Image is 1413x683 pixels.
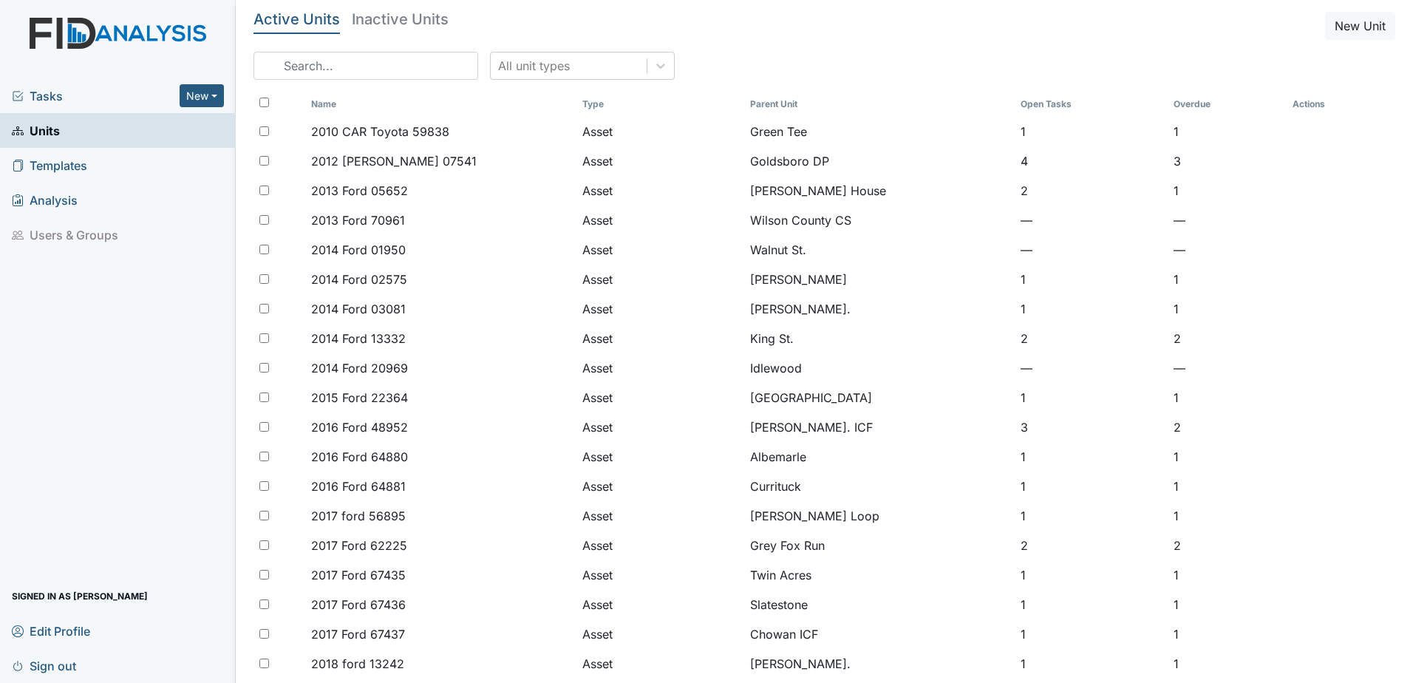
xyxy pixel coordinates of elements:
[311,655,404,673] span: 2018 ford 13242
[311,537,407,554] span: 2017 Ford 62225
[1168,619,1287,649] td: 1
[744,176,1015,205] td: [PERSON_NAME] House
[1015,146,1168,176] td: 4
[1293,625,1304,643] a: Edit
[1325,12,1395,40] button: New Unit
[1293,507,1304,525] a: Edit
[1168,412,1287,442] td: 2
[1168,265,1287,294] td: 1
[253,52,478,80] input: Search...
[1293,478,1304,495] a: Edit
[576,501,744,531] td: Asset
[1168,590,1287,619] td: 1
[744,205,1015,235] td: Wilson County CS
[352,12,449,27] h5: Inactive Units
[576,265,744,294] td: Asset
[1168,117,1287,146] td: 1
[311,359,408,377] span: 2014 Ford 20969
[1015,205,1168,235] td: —
[1168,560,1287,590] td: 1
[744,265,1015,294] td: [PERSON_NAME]
[498,57,570,75] div: All unit types
[311,123,449,140] span: 2010 CAR Toyota 59838
[1015,265,1168,294] td: 1
[311,596,406,614] span: 2017 Ford 67436
[311,182,408,200] span: 2013 Ford 05652
[576,649,744,679] td: Asset
[1168,472,1287,501] td: 1
[1015,472,1168,501] td: 1
[311,448,408,466] span: 2016 Ford 64880
[1293,123,1304,140] a: Edit
[311,478,406,495] span: 2016 Ford 64881
[744,235,1015,265] td: Walnut St.
[12,619,90,642] span: Edit Profile
[1293,359,1304,377] a: Edit
[12,188,78,211] span: Analysis
[12,154,87,177] span: Templates
[1168,176,1287,205] td: 1
[1015,649,1168,679] td: 1
[744,324,1015,353] td: King St.
[1293,182,1304,200] a: Edit
[180,84,224,107] button: New
[744,619,1015,649] td: Chowan ICF
[744,531,1015,560] td: Grey Fox Run
[311,241,406,259] span: 2014 Ford 01950
[1015,117,1168,146] td: 1
[311,507,406,525] span: 2017 ford 56895
[1293,211,1304,229] a: Edit
[1015,560,1168,590] td: 1
[259,98,269,107] input: Toggle All Rows Selected
[576,146,744,176] td: Asset
[1293,537,1304,554] a: Edit
[744,442,1015,472] td: Albemarle
[1168,146,1287,176] td: 3
[311,152,477,170] span: 2012 [PERSON_NAME] 07541
[576,531,744,560] td: Asset
[1015,442,1168,472] td: 1
[744,472,1015,501] td: Currituck
[744,146,1015,176] td: Goldsboro DP
[1015,235,1168,265] td: —
[576,176,744,205] td: Asset
[1015,590,1168,619] td: 1
[305,92,576,117] th: Toggle SortBy
[576,294,744,324] td: Asset
[576,442,744,472] td: Asset
[12,119,60,142] span: Units
[1287,92,1361,117] th: Actions
[744,294,1015,324] td: [PERSON_NAME].
[1015,412,1168,442] td: 3
[576,117,744,146] td: Asset
[744,383,1015,412] td: [GEOGRAPHIC_DATA]
[576,353,744,383] td: Asset
[744,353,1015,383] td: Idlewood
[1293,418,1304,436] a: Edit
[12,654,76,677] span: Sign out
[1168,294,1287,324] td: 1
[1293,300,1304,318] a: Edit
[311,566,406,584] span: 2017 Ford 67435
[1293,330,1304,347] a: Edit
[744,412,1015,442] td: [PERSON_NAME]. ICF
[1015,294,1168,324] td: 1
[311,211,405,229] span: 2013 Ford 70961
[576,619,744,649] td: Asset
[12,87,180,105] a: Tasks
[1293,448,1304,466] a: Edit
[1015,501,1168,531] td: 1
[1293,596,1304,614] a: Edit
[744,92,1015,117] th: Toggle SortBy
[576,235,744,265] td: Asset
[311,418,408,436] span: 2016 Ford 48952
[1168,324,1287,353] td: 2
[1015,92,1168,117] th: Toggle SortBy
[12,585,148,608] span: Signed in as [PERSON_NAME]
[1168,531,1287,560] td: 2
[1293,566,1304,584] a: Edit
[1168,442,1287,472] td: 1
[1015,353,1168,383] td: —
[576,324,744,353] td: Asset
